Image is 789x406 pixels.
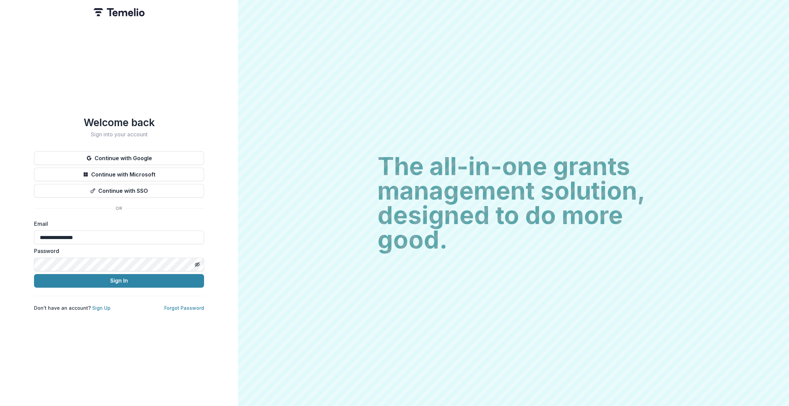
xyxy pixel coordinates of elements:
a: Forgot Password [164,305,204,311]
a: Sign Up [92,305,111,311]
button: Continue with Microsoft [34,168,204,181]
label: Email [34,220,200,228]
img: Temelio [94,8,145,16]
h2: Sign into your account [34,131,204,138]
h1: Welcome back [34,116,204,129]
button: Sign In [34,274,204,288]
p: Don't have an account? [34,304,111,311]
button: Continue with Google [34,151,204,165]
button: Continue with SSO [34,184,204,198]
label: Password [34,247,200,255]
button: Toggle password visibility [192,259,203,270]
